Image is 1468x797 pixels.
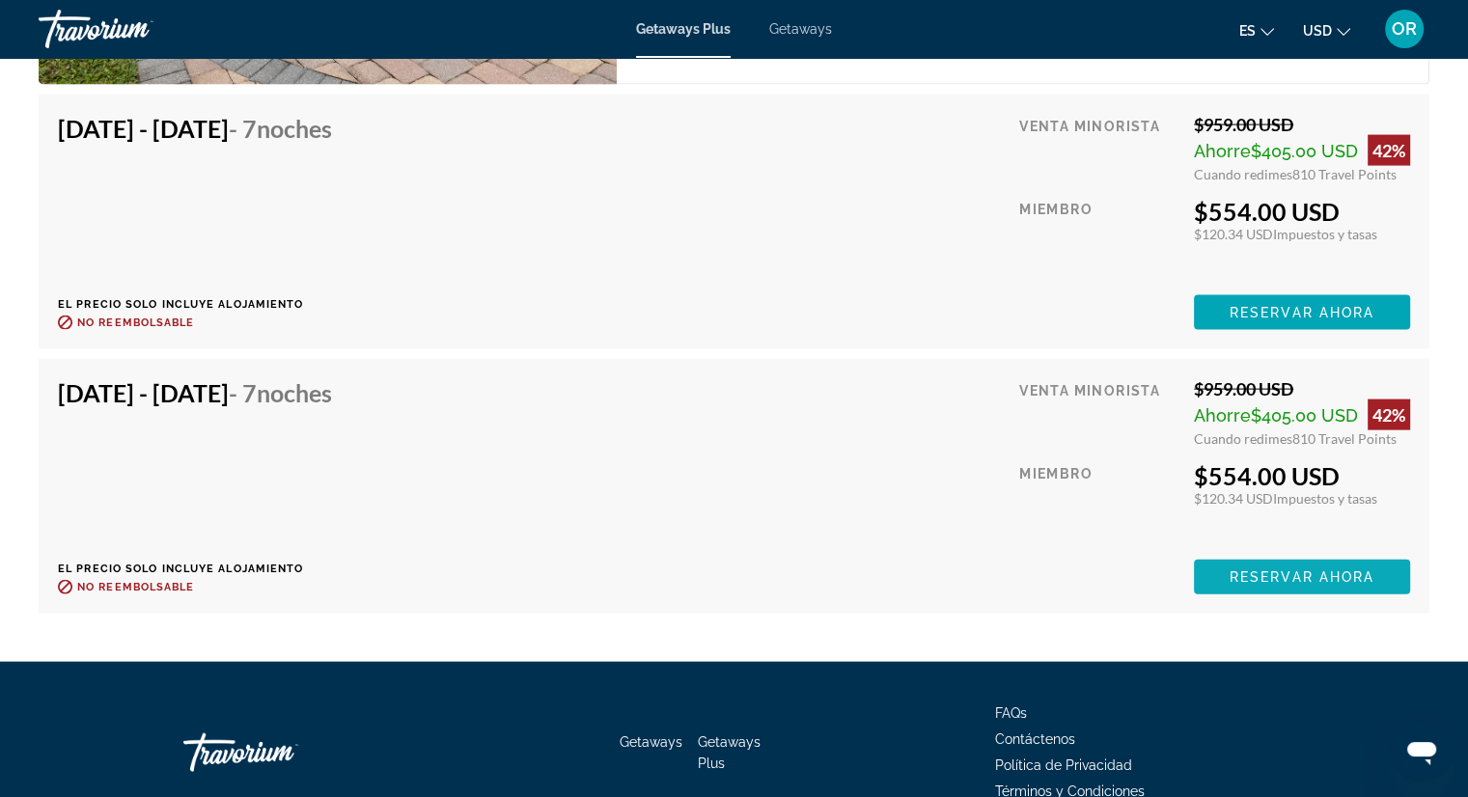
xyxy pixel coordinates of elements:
span: noches [257,378,332,407]
span: Reservar ahora [1230,305,1374,320]
button: Reservar ahora [1194,560,1410,594]
div: 42% [1368,399,1410,430]
span: $405.00 USD [1251,405,1358,426]
div: 42% [1368,135,1410,166]
span: Reservar ahora [1230,569,1374,585]
div: Miembro [1019,197,1179,281]
a: Getaways [620,734,682,750]
button: User Menu [1379,9,1429,49]
div: Venta minorista [1019,378,1179,447]
span: Ahorre [1194,141,1251,161]
p: El precio solo incluye alojamiento [58,563,346,575]
div: $554.00 USD [1194,197,1410,226]
button: Change language [1239,16,1274,44]
span: No reembolsable [77,581,195,593]
a: Getaways Plus [636,21,731,37]
div: $120.34 USD [1194,490,1410,507]
a: Política de Privacidad [995,757,1132,773]
button: Change currency [1303,16,1350,44]
div: $120.34 USD [1194,226,1410,242]
iframe: Button to launch messaging window [1391,720,1453,782]
span: Ahorre [1194,405,1251,426]
span: $405.00 USD [1251,141,1358,161]
div: $959.00 USD [1194,378,1410,399]
span: Impuestos y tasas [1273,226,1377,242]
p: El precio solo incluye alojamiento [58,298,346,311]
a: Getaways Plus [698,734,761,771]
span: 810 Travel Points [1292,430,1397,447]
span: Cuando redimes [1194,430,1292,447]
a: FAQs [995,705,1027,721]
div: Miembro [1019,461,1179,545]
span: OR [1392,19,1417,39]
div: $959.00 USD [1194,114,1410,135]
a: Travorium [39,4,232,54]
div: Venta minorista [1019,114,1179,182]
a: Contáctenos [995,731,1075,747]
span: USD [1303,23,1332,39]
h4: [DATE] - [DATE] [58,114,332,143]
a: Getaways [769,21,832,37]
span: No reembolsable [77,316,195,329]
button: Reservar ahora [1194,295,1410,330]
a: Travorium [183,724,376,782]
span: 810 Travel Points [1292,166,1397,182]
span: noches [257,114,332,143]
span: es [1239,23,1256,39]
h4: [DATE] - [DATE] [58,378,332,407]
span: - 7 [229,378,332,407]
div: $554.00 USD [1194,461,1410,490]
span: Cuando redimes [1194,166,1292,182]
span: - 7 [229,114,332,143]
span: Impuestos y tasas [1273,490,1377,507]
